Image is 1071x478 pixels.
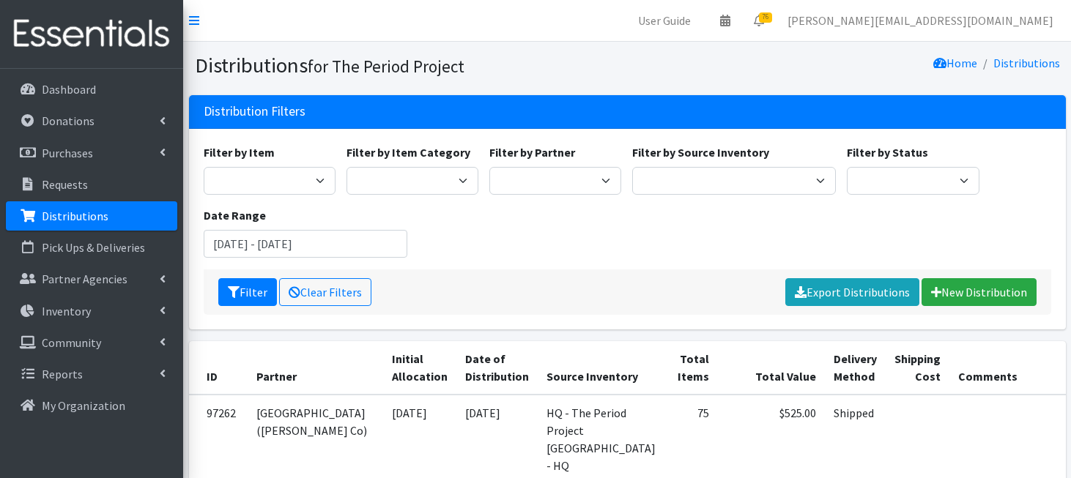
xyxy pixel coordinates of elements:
a: My Organization [6,391,177,420]
a: 76 [742,6,776,35]
p: Pick Ups & Deliveries [42,240,145,255]
th: Initial Allocation [383,341,456,395]
label: Filter by Status [847,143,928,161]
th: Total Items [664,341,718,395]
p: Partner Agencies [42,272,127,286]
label: Date Range [204,206,266,224]
th: ID [189,341,248,395]
a: Export Distributions [785,278,919,306]
th: Delivery Method [825,341,886,395]
h3: Distribution Filters [204,104,305,119]
label: Filter by Item [204,143,275,161]
th: Shipping Cost [886,341,949,395]
a: [PERSON_NAME][EMAIL_ADDRESS][DOMAIN_NAME] [776,6,1065,35]
a: New Distribution [922,278,1037,306]
a: Pick Ups & Deliveries [6,233,177,262]
a: Home [933,56,977,70]
a: Purchases [6,138,177,168]
a: Community [6,328,177,357]
a: Reports [6,359,177,389]
a: Requests [6,170,177,199]
img: HumanEssentials [6,10,177,59]
a: Inventory [6,296,177,326]
label: Filter by Source Inventory [632,143,769,161]
p: Reports [42,367,83,381]
a: Distributions [6,201,177,231]
a: Distributions [993,56,1060,70]
a: User Guide [626,6,703,35]
p: Purchases [42,146,93,160]
p: Requests [42,177,88,192]
p: My Organization [42,398,125,413]
p: Donations [42,113,94,128]
a: Partner Agencies [6,264,177,294]
p: Community [42,335,101,350]
th: Partner [248,341,383,395]
a: Donations [6,106,177,135]
th: Date of Distribution [456,341,538,395]
th: Source Inventory [538,341,664,395]
p: Dashboard [42,82,96,97]
a: Dashboard [6,75,177,104]
button: Filter [218,278,277,306]
label: Filter by Item Category [346,143,470,161]
p: Distributions [42,209,108,223]
span: 76 [759,12,772,23]
p: Inventory [42,304,91,318]
label: Filter by Partner [489,143,575,161]
a: Clear Filters [279,278,371,306]
small: for The Period Project [308,56,464,77]
th: Total Value [718,341,825,395]
h1: Distributions [195,53,622,78]
input: January 1, 2011 - December 31, 2011 [204,230,407,258]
